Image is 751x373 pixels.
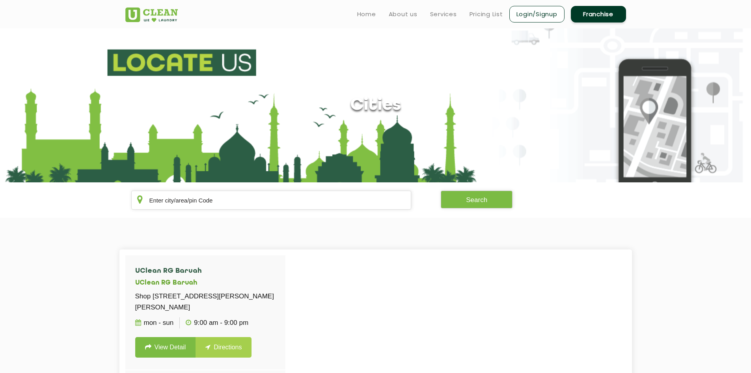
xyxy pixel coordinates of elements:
[357,9,376,19] a: Home
[430,9,457,19] a: Services
[350,96,401,116] h1: Cities
[135,279,276,287] h5: UClean RG Baruah
[186,317,248,328] p: 9:00 AM - 9:00 PM
[441,191,512,208] button: Search
[509,6,565,22] a: Login/Signup
[470,9,503,19] a: Pricing List
[131,191,412,210] input: Enter city/area/pin Code
[135,267,276,275] h4: UClean RG Baruah
[135,291,276,313] p: Shop [STREET_ADDRESS][PERSON_NAME][PERSON_NAME]
[135,337,196,358] a: View Detail
[135,317,174,328] p: Mon - Sun
[196,337,252,358] a: Directions
[389,9,417,19] a: About us
[125,7,178,22] img: UClean Laundry and Dry Cleaning
[571,6,626,22] a: Franchise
